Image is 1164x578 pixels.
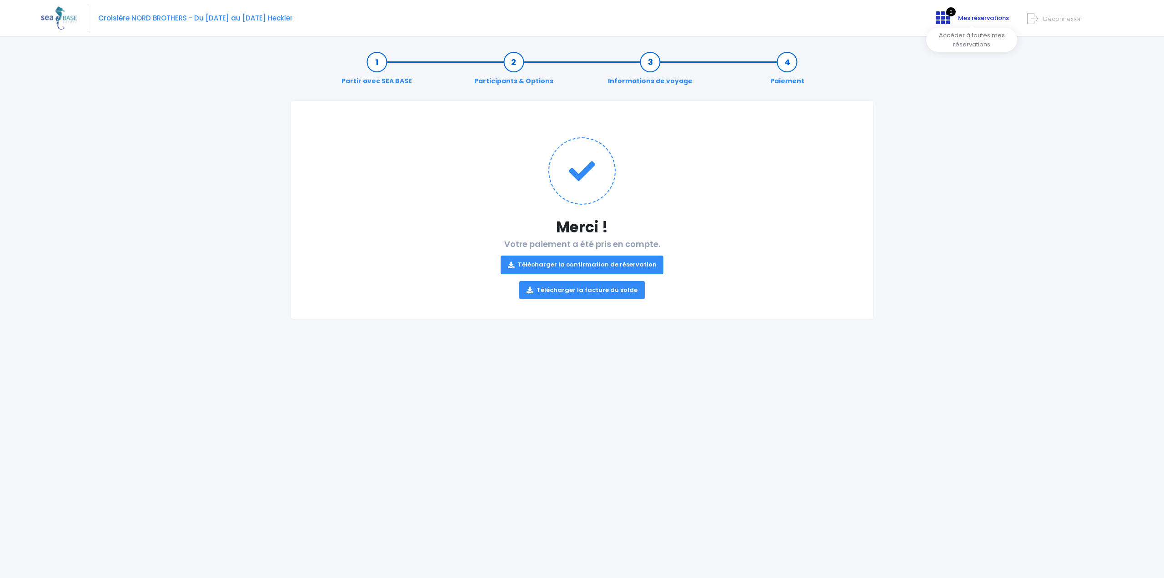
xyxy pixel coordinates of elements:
[519,281,645,299] a: Télécharger la facture du solde
[946,7,956,16] span: 2
[958,14,1009,22] span: Mes réservations
[766,57,809,86] a: Paiement
[603,57,697,86] a: Informations de voyage
[1043,15,1083,23] span: Déconnexion
[98,13,293,23] span: Croisière NORD BROTHERS - Du [DATE] au [DATE] Heckler
[501,256,664,274] a: Télécharger la confirmation de réservation
[309,218,855,236] h1: Merci !
[309,239,855,299] h2: Votre paiement a été pris en compte.
[928,17,1014,25] a: 2 Mes réservations
[926,28,1017,52] div: Accéder à toutes mes réservations
[470,57,558,86] a: Participants & Options
[337,57,416,86] a: Partir avec SEA BASE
